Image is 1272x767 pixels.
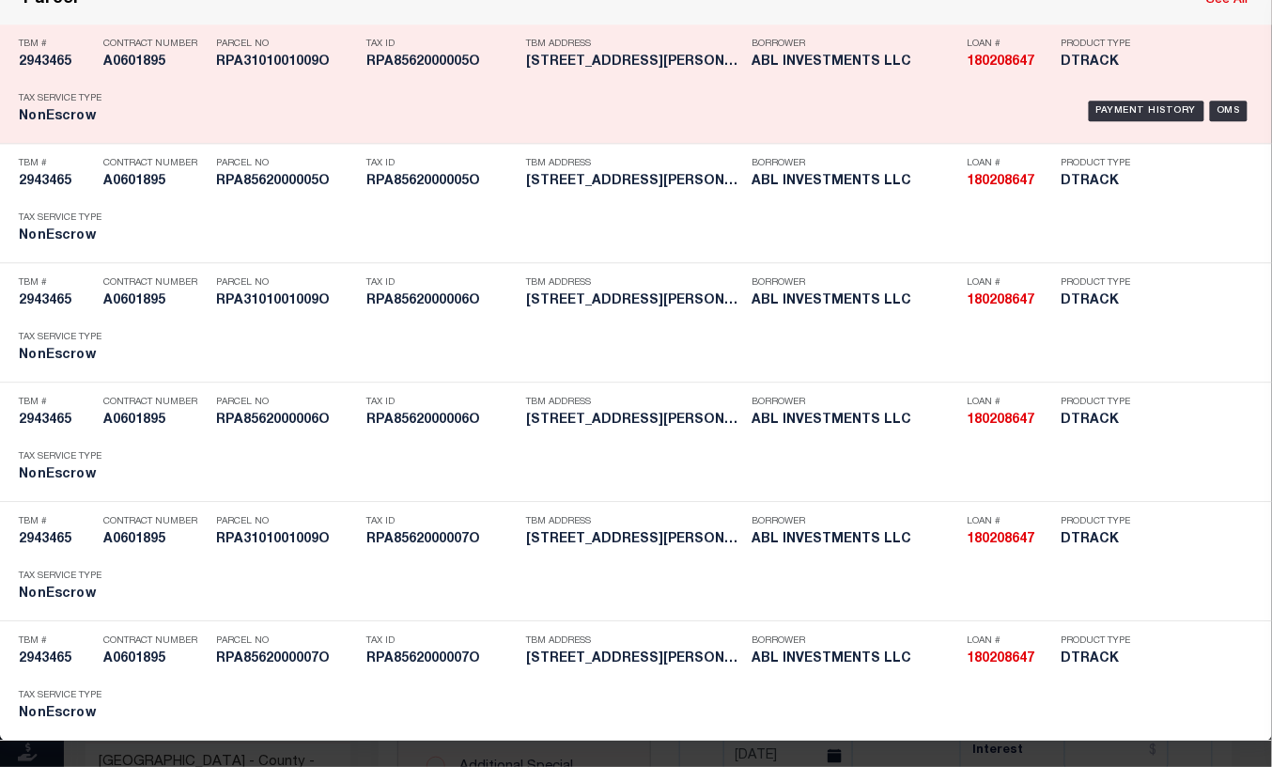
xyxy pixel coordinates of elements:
h5: ABL INVESTMENTS LLC [752,293,958,309]
h5: 2998 PANCHERI DRIVE IDAHO FALLS... [526,413,742,429]
h5: 2943465 [19,174,94,190]
h5: RPA8562000007O [366,532,517,548]
p: Tax ID [366,516,517,527]
h5: 2998 PANCHERI DRIVE IDAHO FALLS... [526,55,742,70]
h5: NonEscrow [19,587,103,603]
p: Loan # [968,39,1052,50]
p: Product Type [1062,39,1146,50]
h5: 2943465 [19,532,94,548]
p: TBM Address [526,635,742,647]
h5: 2998 PANCHERI DRIVE IDAHO FALLS... [526,293,742,309]
h5: A0601895 [103,532,207,548]
p: Parcel No [216,397,357,408]
p: Product Type [1062,635,1146,647]
strong: 180208647 [968,175,1035,188]
h5: NonEscrow [19,228,103,244]
p: Contract Number [103,397,207,408]
h5: 2943465 [19,293,94,309]
h5: DTRACK [1062,651,1146,667]
h5: 180208647 [968,651,1052,667]
p: Borrower [752,516,958,527]
p: Product Type [1062,158,1146,169]
h5: ABL INVESTMENTS LLC [752,174,958,190]
h5: 2998 PANCHERI DRIVE IDAHO FALLS... [526,532,742,548]
div: OMS [1210,101,1249,121]
h5: A0601895 [103,55,207,70]
p: Contract Number [103,635,207,647]
p: TBM Address [526,158,742,169]
h5: RPA3101001009O [216,532,357,548]
p: Product Type [1062,277,1146,289]
h5: NonEscrow [19,109,103,125]
strong: 180208647 [968,55,1035,69]
h5: A0601895 [103,174,207,190]
p: Parcel No [216,516,357,527]
p: Tax Service Type [19,212,103,224]
h5: RPA8562000006O [366,293,517,309]
p: TBM Address [526,397,742,408]
h5: 2998 PANCHERI DRIVE IDAHO FALLS... [526,174,742,190]
h5: 180208647 [968,532,1052,548]
h5: ABL INVESTMENTS LLC [752,532,958,548]
p: Tax ID [366,635,517,647]
h5: RPA8562000007O [216,651,357,667]
h5: NonEscrow [19,706,103,722]
strong: 180208647 [968,414,1035,427]
h5: RPA8562000007O [366,651,517,667]
h5: A0601895 [103,651,207,667]
strong: 180208647 [968,294,1035,307]
h5: NonEscrow [19,467,103,483]
p: TBM Address [526,277,742,289]
p: Parcel No [216,39,357,50]
h5: ABL INVESTMENTS LLC [752,413,958,429]
h5: 180208647 [968,413,1052,429]
p: Tax Service Type [19,332,103,343]
p: Contract Number [103,516,207,527]
h5: RPA8562000006O [366,413,517,429]
p: Borrower [752,277,958,289]
p: Parcel No [216,277,357,289]
p: Contract Number [103,158,207,169]
p: Tax ID [366,39,517,50]
p: TBM # [19,277,94,289]
h5: NonEscrow [19,348,103,364]
p: TBM Address [526,516,742,527]
p: Tax ID [366,397,517,408]
p: Loan # [968,516,1052,527]
strong: 180208647 [968,533,1035,546]
h5: 2943465 [19,413,94,429]
p: Borrower [752,635,958,647]
p: Contract Number [103,39,207,50]
p: TBM # [19,158,94,169]
p: TBM Address [526,39,742,50]
h5: DTRACK [1062,413,1146,429]
p: Tax ID [366,277,517,289]
p: Borrower [752,39,958,50]
h5: RPA8562000005O [216,174,357,190]
h5: DTRACK [1062,55,1146,70]
h5: 2943465 [19,55,94,70]
p: Parcel No [216,158,357,169]
h5: 180208647 [968,55,1052,70]
p: TBM # [19,635,94,647]
p: TBM # [19,39,94,50]
p: Loan # [968,397,1052,408]
p: Parcel No [216,635,357,647]
strong: 180208647 [968,652,1035,665]
h5: 180208647 [968,293,1052,309]
p: TBM # [19,516,94,527]
p: Tax Service Type [19,571,103,582]
h5: DTRACK [1062,293,1146,309]
p: Tax Service Type [19,93,103,104]
p: Loan # [968,277,1052,289]
h5: ABL INVESTMENTS LLC [752,55,958,70]
p: TBM # [19,397,94,408]
h5: DTRACK [1062,532,1146,548]
p: Product Type [1062,397,1146,408]
p: Borrower [752,158,958,169]
h5: RPA8562000006O [216,413,357,429]
h5: RPA8562000005O [366,55,517,70]
h5: 180208647 [968,174,1052,190]
h5: ABL INVESTMENTS LLC [752,651,958,667]
h5: RPA3101001009O [216,55,357,70]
